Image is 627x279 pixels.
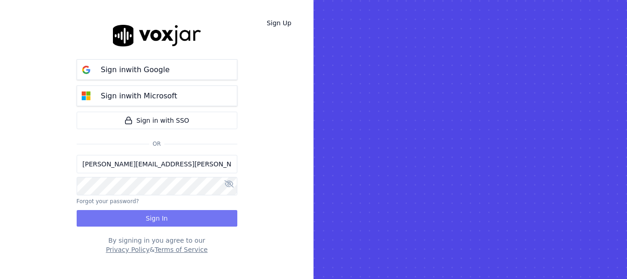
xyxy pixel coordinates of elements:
a: Sign in with SSO [77,112,237,129]
input: Email [77,155,237,173]
img: microsoft Sign in button [77,87,95,105]
button: Forgot your password? [77,198,139,205]
p: Sign in with Google [101,64,170,75]
img: google Sign in button [77,61,95,79]
div: By signing in you agree to our & [77,236,237,254]
button: Sign In [77,210,237,227]
button: Sign inwith Google [77,59,237,80]
span: Or [149,140,165,148]
button: Privacy Policy [106,245,150,254]
a: Sign Up [259,15,299,31]
button: Sign inwith Microsoft [77,85,237,106]
img: logo [113,25,201,46]
p: Sign in with Microsoft [101,91,177,102]
button: Terms of Service [155,245,207,254]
